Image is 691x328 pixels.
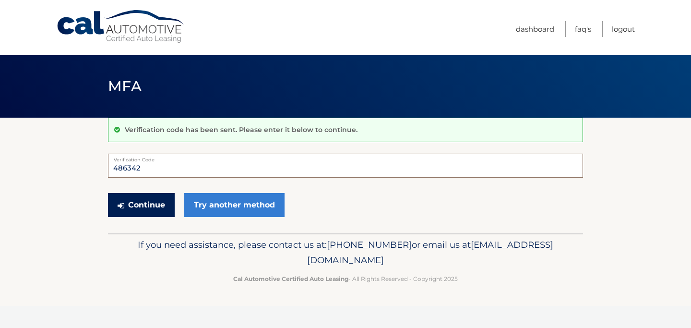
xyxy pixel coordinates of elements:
[108,193,175,217] button: Continue
[233,275,348,282] strong: Cal Automotive Certified Auto Leasing
[612,21,635,37] a: Logout
[327,239,412,250] span: [PHONE_NUMBER]
[516,21,554,37] a: Dashboard
[125,125,357,134] p: Verification code has been sent. Please enter it below to continue.
[575,21,591,37] a: FAQ's
[114,274,577,284] p: - All Rights Reserved - Copyright 2025
[184,193,285,217] a: Try another method
[56,10,186,44] a: Cal Automotive
[108,154,583,161] label: Verification Code
[114,237,577,268] p: If you need assistance, please contact us at: or email us at
[108,77,142,95] span: MFA
[307,239,553,266] span: [EMAIL_ADDRESS][DOMAIN_NAME]
[108,154,583,178] input: Verification Code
